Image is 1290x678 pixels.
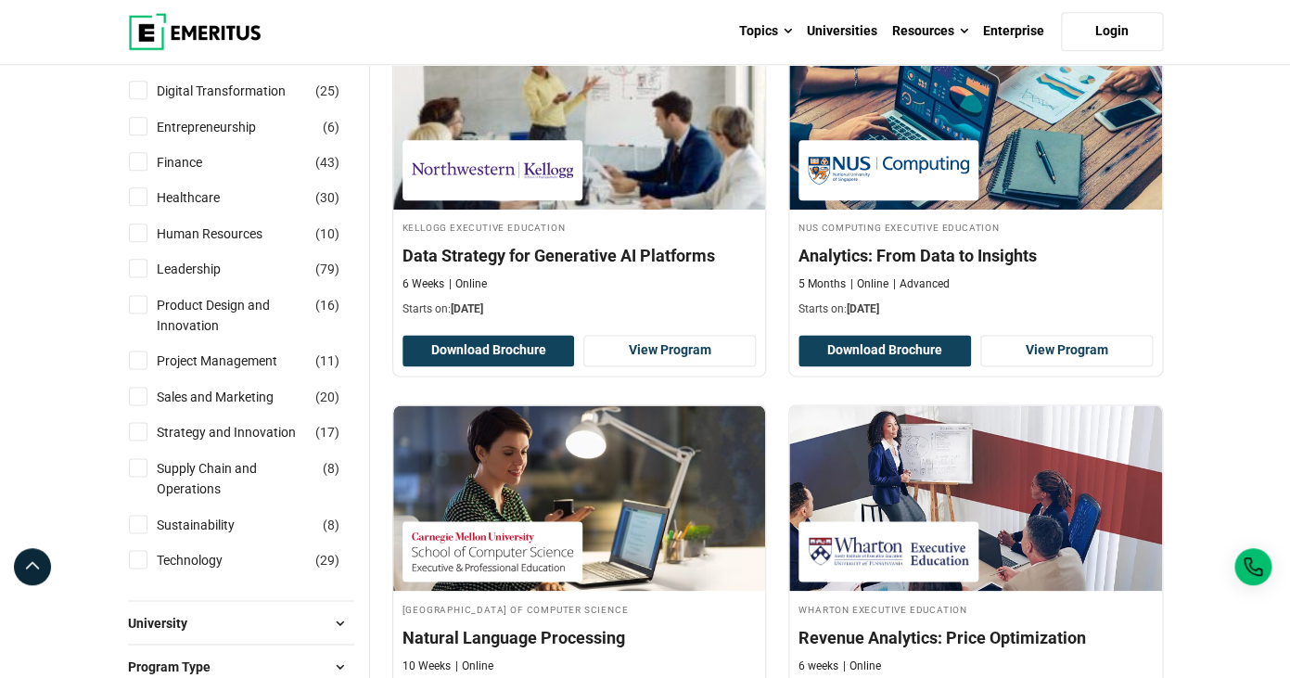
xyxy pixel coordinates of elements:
[850,276,888,292] p: Online
[320,83,335,98] span: 25
[455,658,493,673] p: Online
[402,658,451,673] p: 10 Weeks
[798,276,846,292] p: 5 Months
[157,458,351,500] a: Supply Chain and Operations
[157,295,351,337] a: Product Design and Innovation
[402,625,757,648] h4: Natural Language Processing
[320,390,335,404] span: 20
[402,276,444,292] p: 6 Weeks
[847,302,879,315] span: [DATE]
[315,152,339,173] span: ( )
[583,335,756,366] a: View Program
[798,600,1153,616] h4: Wharton Executive Education
[980,335,1153,366] a: View Program
[327,120,335,134] span: 6
[157,224,300,244] a: Human Resources
[327,461,335,476] span: 8
[157,117,293,137] a: Entrepreneurship
[315,387,339,407] span: ( )
[402,244,757,267] h4: Data Strategy for Generative AI Platforms
[402,335,575,366] button: Download Brochure
[128,612,202,633] span: University
[402,600,757,616] h4: [GEOGRAPHIC_DATA] of Computer Science
[798,301,1153,317] p: Starts on:
[157,152,239,173] a: Finance
[315,224,339,244] span: ( )
[798,625,1153,648] h4: Revenue Analytics: Price Optimization
[320,298,335,313] span: 16
[157,351,314,371] a: Project Management
[315,259,339,279] span: ( )
[157,387,311,407] a: Sales and Marketing
[157,81,323,101] a: Digital Transformation
[320,262,335,276] span: 79
[798,335,971,366] button: Download Brochure
[157,515,272,535] a: Sustainability
[157,550,260,570] a: Technology
[315,550,339,570] span: ( )
[843,658,881,673] p: Online
[808,149,969,191] img: NUS Computing Executive Education
[315,295,339,315] span: ( )
[798,219,1153,235] h4: NUS Computing Executive Education
[393,24,766,210] img: Data Strategy for Generative AI Platforms | Online Data Science and Analytics Course
[893,276,950,292] p: Advanced
[789,24,1162,210] img: Analytics: From Data to Insights | Online Business Analytics Course
[402,219,757,235] h4: Kellogg Executive Education
[315,187,339,208] span: ( )
[449,276,487,292] p: Online
[320,190,335,205] span: 30
[323,117,339,137] span: ( )
[327,518,335,532] span: 8
[412,531,573,572] img: Carnegie Mellon University School of Computer Science
[315,81,339,101] span: ( )
[157,259,258,279] a: Leadership
[1061,12,1163,51] a: Login
[157,422,333,442] a: Strategy and Innovation
[323,458,339,479] span: ( )
[323,515,339,535] span: ( )
[789,24,1162,326] a: Business Analytics Course by NUS Computing Executive Education - December 23, 2025 NUS Computing ...
[393,405,766,591] img: Natural Language Processing | Online Coding Course
[128,608,354,636] button: University
[320,155,335,170] span: 43
[320,425,335,440] span: 17
[320,226,335,241] span: 10
[315,422,339,442] span: ( )
[789,405,1162,591] img: Revenue Analytics: Price Optimization | Online Business Management Course
[157,187,257,208] a: Healthcare
[128,656,225,676] span: Program Type
[412,149,573,191] img: Kellogg Executive Education
[451,302,483,315] span: [DATE]
[798,244,1153,267] h4: Analytics: From Data to Insights
[808,531,969,572] img: Wharton Executive Education
[315,351,339,371] span: ( )
[402,301,757,317] p: Starts on:
[320,353,335,368] span: 11
[798,658,838,673] p: 6 weeks
[393,24,766,326] a: Data Science and Analytics Course by Kellogg Executive Education - February 28, 2026 Kellogg Exec...
[320,553,335,568] span: 29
